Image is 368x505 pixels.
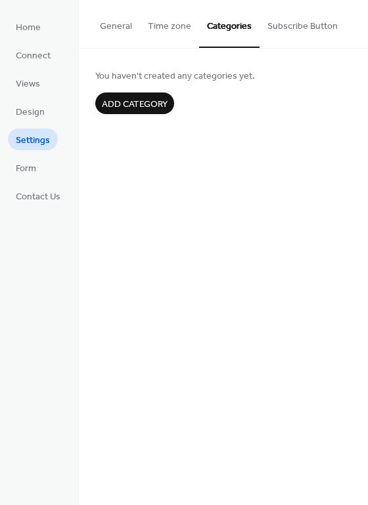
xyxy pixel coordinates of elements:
[16,21,41,35] span: Home
[8,44,58,66] a: Connect
[102,98,168,111] span: Add category
[16,77,40,91] span: Views
[8,157,44,178] a: Form
[16,106,45,119] span: Design
[95,70,352,83] span: You haven't created any categories yet.
[16,162,36,176] span: Form
[8,16,49,37] a: Home
[16,49,51,63] span: Connect
[8,100,53,122] a: Design
[16,134,50,148] span: Settings
[8,72,48,94] a: Views
[8,185,68,207] a: Contact Us
[8,129,58,150] a: Settings
[16,190,60,204] span: Contact Us
[95,92,174,114] button: Add category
